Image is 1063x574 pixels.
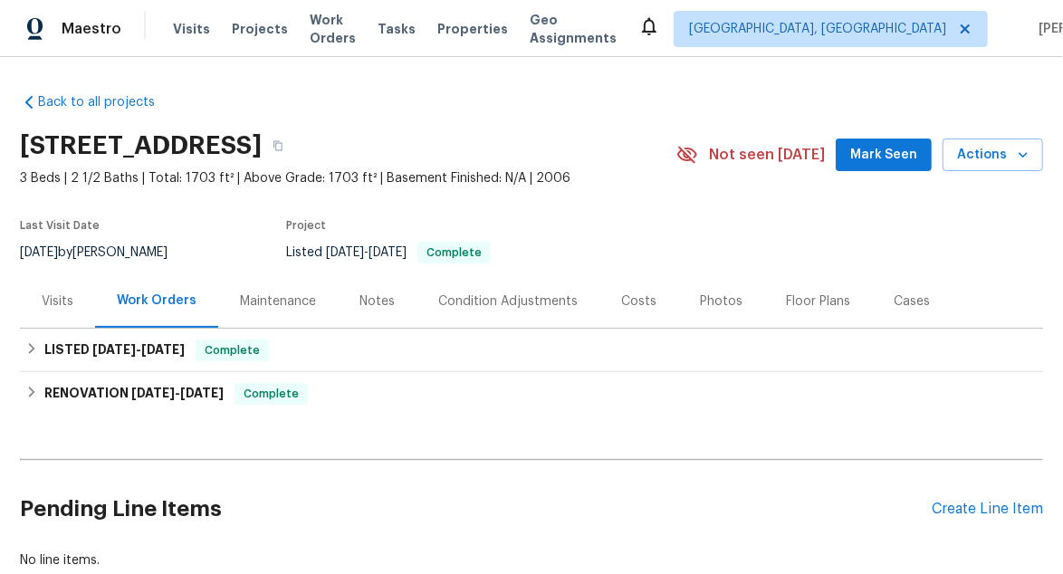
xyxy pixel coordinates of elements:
span: Maestro [62,20,121,38]
a: Back to all projects [20,93,194,111]
button: Mark Seen [836,139,932,172]
h2: [STREET_ADDRESS] [20,137,262,155]
span: Work Orders [310,11,356,47]
div: Visits [42,292,73,311]
span: Complete [419,247,489,258]
button: Actions [943,139,1043,172]
button: Copy Address [262,129,294,162]
div: Create Line Item [932,501,1043,518]
span: [GEOGRAPHIC_DATA], [GEOGRAPHIC_DATA] [689,20,946,38]
span: [DATE] [92,343,136,356]
span: Geo Assignments [530,11,617,47]
div: Floor Plans [786,292,850,311]
span: [DATE] [20,246,58,259]
div: Cases [894,292,930,311]
span: [DATE] [326,246,364,259]
h6: LISTED [44,340,185,361]
span: Project [286,220,326,231]
span: Mark Seen [850,144,917,167]
span: Projects [232,20,288,38]
div: Photos [700,292,742,311]
span: 3 Beds | 2 1/2 Baths | Total: 1703 ft² | Above Grade: 1703 ft² | Basement Finished: N/A | 2006 [20,169,676,187]
div: Condition Adjustments [438,292,578,311]
span: - [326,246,407,259]
span: [DATE] [131,387,175,399]
div: by [PERSON_NAME] [20,242,189,263]
h6: RENOVATION [44,383,224,405]
span: [DATE] [180,387,224,399]
div: RENOVATION [DATE]-[DATE]Complete [20,372,1043,416]
span: Properties [437,20,508,38]
span: [DATE] [369,246,407,259]
div: Notes [359,292,395,311]
div: LISTED [DATE]-[DATE]Complete [20,329,1043,372]
div: Work Orders [117,292,196,310]
div: No line items. [20,551,1043,569]
span: Last Visit Date [20,220,100,231]
div: Maintenance [240,292,316,311]
span: Complete [236,385,306,403]
span: Tasks [378,23,416,35]
span: [DATE] [141,343,185,356]
span: Actions [957,144,1029,167]
span: - [131,387,224,399]
div: Costs [621,292,656,311]
span: Listed [286,246,491,259]
span: Visits [173,20,210,38]
h2: Pending Line Items [20,467,932,551]
span: Not seen [DATE] [709,146,825,164]
span: Complete [197,341,267,359]
span: - [92,343,185,356]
